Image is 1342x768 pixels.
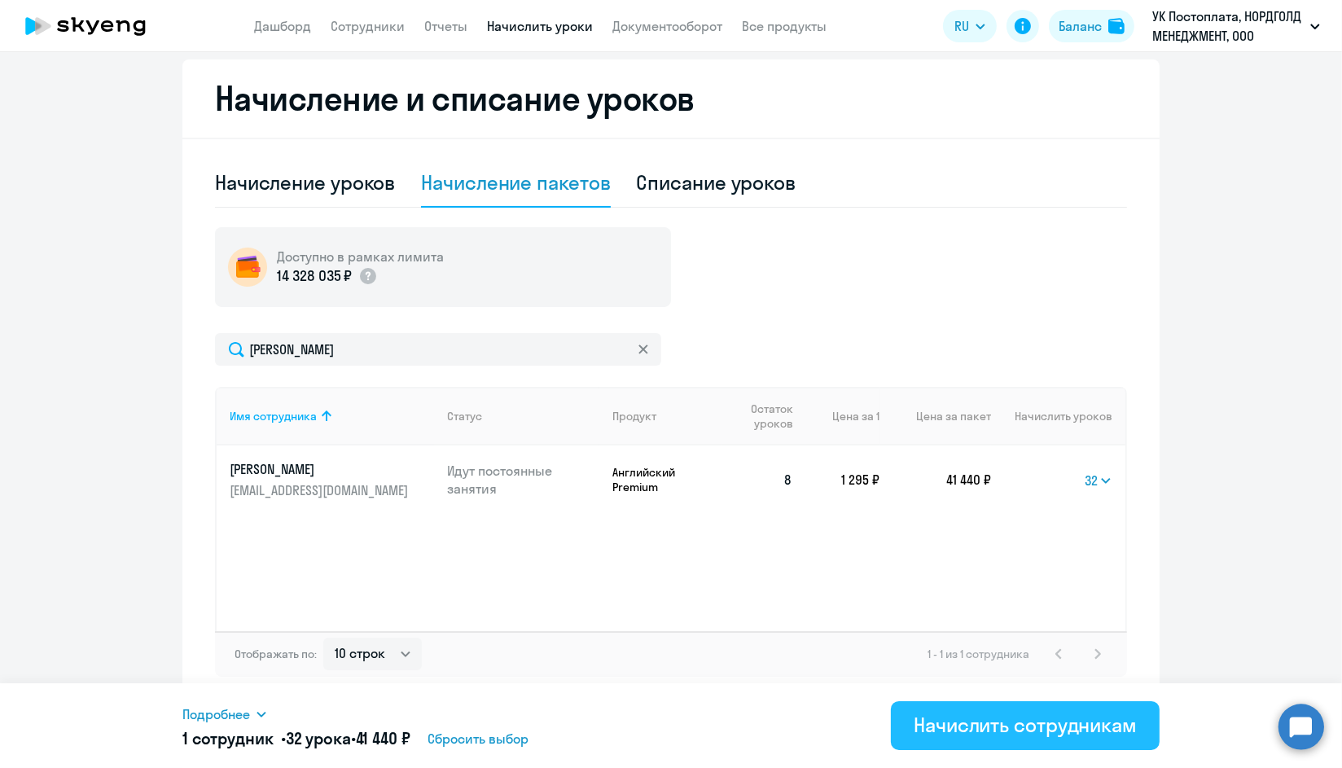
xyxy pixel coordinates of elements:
[880,445,991,514] td: 41 440 ₽
[277,248,444,266] h5: Доступно в рамках лимита
[424,18,467,34] a: Отчеты
[235,647,317,661] span: Отображать по:
[182,727,410,750] h5: 1 сотрудник • •
[447,409,482,423] div: Статус
[805,387,880,445] th: Цена за 1
[1152,7,1304,46] p: УК Постоплата, НОРДГОЛД МЕНЕДЖМЕНТ, ООО
[805,445,880,514] td: 1 295 ₽
[428,729,528,748] span: Сбросить выбор
[230,481,412,499] p: [EMAIL_ADDRESS][DOMAIN_NAME]
[880,387,991,445] th: Цена за пакет
[421,169,610,195] div: Начисление пакетов
[612,465,722,494] p: Английский Premium
[928,647,1029,661] span: 1 - 1 из 1 сотрудника
[735,402,793,431] span: Остаток уроков
[230,409,317,423] div: Имя сотрудника
[612,18,722,34] a: Документооборот
[612,409,722,423] div: Продукт
[735,402,805,431] div: Остаток уроков
[722,445,805,514] td: 8
[230,409,434,423] div: Имя сотрудника
[1059,16,1102,36] div: Баланс
[612,409,656,423] div: Продукт
[914,712,1137,738] div: Начислить сотрудникам
[991,387,1125,445] th: Начислить уроков
[891,701,1160,750] button: Начислить сотрудникам
[742,18,827,34] a: Все продукты
[230,460,412,478] p: [PERSON_NAME]
[447,409,600,423] div: Статус
[230,460,434,499] a: [PERSON_NAME][EMAIL_ADDRESS][DOMAIN_NAME]
[228,248,267,287] img: wallet-circle.png
[637,169,796,195] div: Списание уроков
[215,79,1127,118] h2: Начисление и списание уроков
[356,728,410,748] span: 41 440 ₽
[1049,10,1134,42] button: Балансbalance
[331,18,405,34] a: Сотрудники
[447,462,600,498] p: Идут постоянные занятия
[954,16,969,36] span: RU
[277,266,352,287] p: 14 328 035 ₽
[182,704,250,724] span: Подробнее
[1144,7,1328,46] button: УК Постоплата, НОРДГОЛД МЕНЕДЖМЕНТ, ООО
[215,333,661,366] input: Поиск по имени, email, продукту или статусу
[215,169,395,195] div: Начисление уроков
[943,10,997,42] button: RU
[254,18,311,34] a: Дашборд
[487,18,593,34] a: Начислить уроки
[1108,18,1125,34] img: balance
[286,728,351,748] span: 32 урока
